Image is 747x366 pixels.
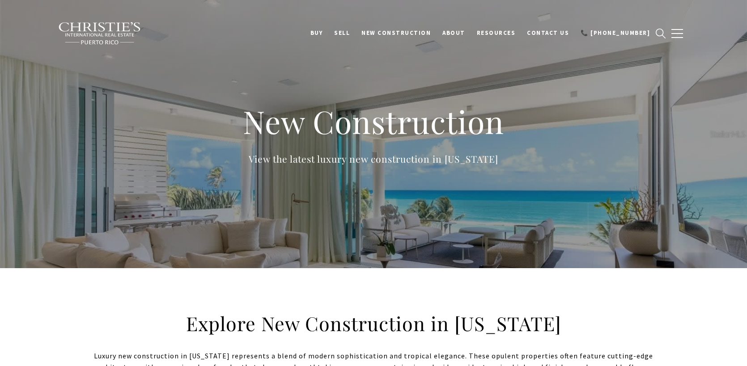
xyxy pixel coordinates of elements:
a: About [437,25,471,42]
a: Resources [471,25,522,42]
a: New Construction [356,25,437,42]
h1: New Construction [195,102,552,141]
h2: Explore New Construction in [US_STATE] [181,311,566,336]
img: Christie's International Real Estate black text logo [58,22,141,45]
a: BUY [305,25,329,42]
a: SELL [328,25,356,42]
span: 📞 [PHONE_NUMBER] [581,29,650,37]
p: View the latest luxury new construction in [US_STATE] [195,151,552,166]
span: New Construction [361,29,431,37]
a: 📞 [PHONE_NUMBER] [575,25,656,42]
span: Contact Us [527,29,569,37]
